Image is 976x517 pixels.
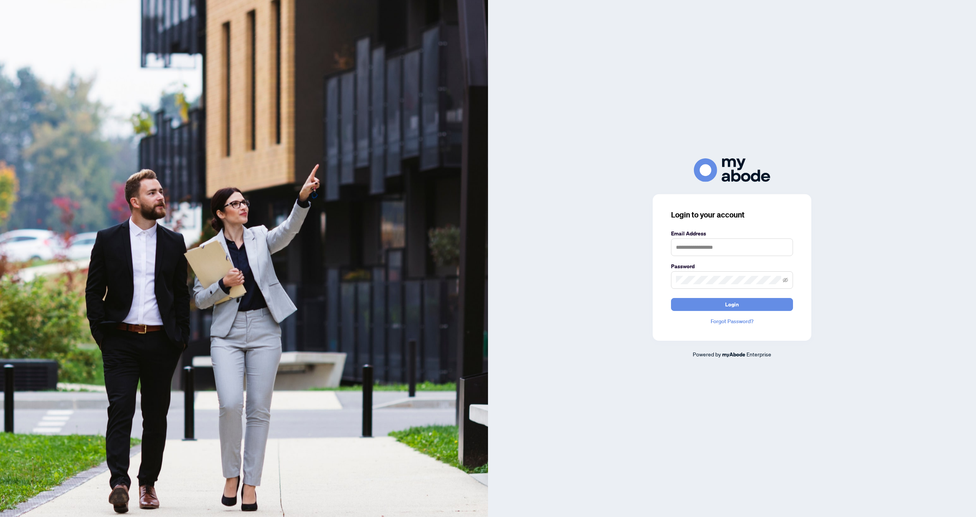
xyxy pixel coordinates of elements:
img: ma-logo [694,158,770,182]
a: Forgot Password? [671,317,793,325]
label: Password [671,262,793,271]
h3: Login to your account [671,209,793,220]
label: Email Address [671,229,793,238]
span: Powered by [693,351,721,358]
span: Enterprise [746,351,771,358]
span: Login [725,298,739,311]
button: Login [671,298,793,311]
a: myAbode [722,350,745,359]
span: eye-invisible [783,277,788,283]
